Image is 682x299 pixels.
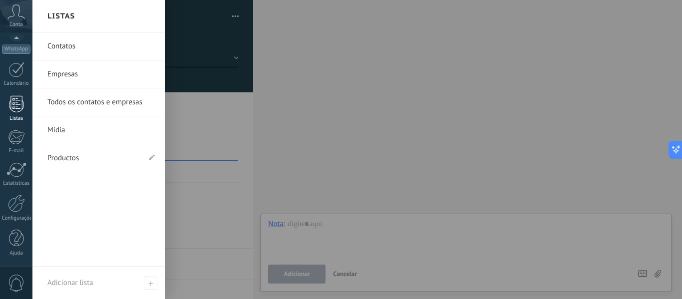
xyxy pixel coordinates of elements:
a: Mídia [47,116,155,144]
span: Conta [9,21,23,28]
div: Estatísticas [2,180,31,187]
span: Adicionar lista [144,277,157,290]
span: Adicionar lista [47,278,93,288]
a: Productos [47,144,140,172]
div: E-mail [2,148,31,154]
div: Ajuda [2,250,31,257]
a: Empresas [47,60,155,88]
a: Todos os contatos e empresas [47,88,155,116]
div: WhatsApp [2,44,30,54]
a: Contatos [47,32,155,60]
div: Listas [2,115,31,122]
div: Calendário [2,80,31,87]
h2: Listas [47,0,75,32]
div: Configurações [2,215,31,222]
